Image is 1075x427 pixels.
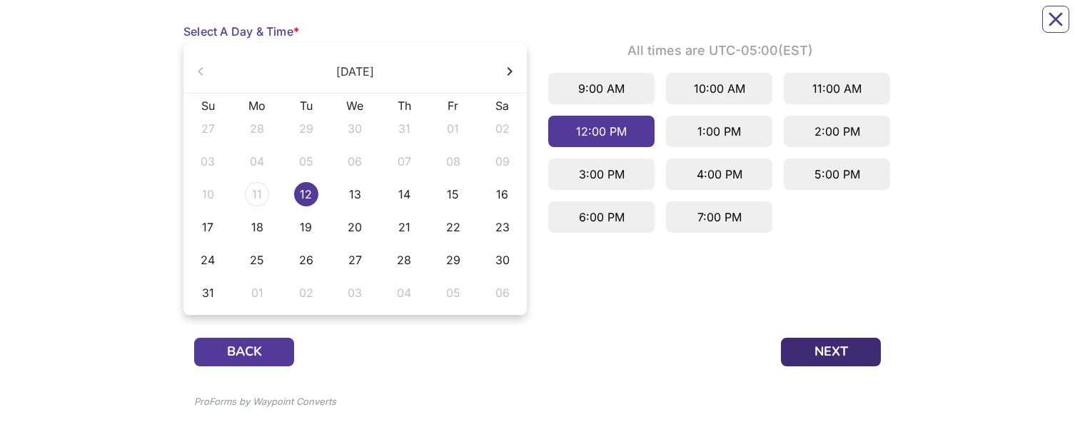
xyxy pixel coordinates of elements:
[490,281,515,305] div: 06
[194,338,294,366] button: BACK
[183,276,233,309] td: 2025-08-31
[429,211,478,243] td: 2025-08-22
[281,178,330,211] td: 2025-08-12
[330,243,380,276] td: 2025-08-27
[1042,6,1069,33] button: Close
[183,243,233,276] td: 2025-08-24
[666,73,772,104] div: 10:00 AM
[336,63,375,80] div: [DATE]
[666,159,772,190] div: 4:00 PM
[245,281,269,305] div: 01
[429,99,478,112] th: Fr
[392,281,416,305] div: 04
[233,211,282,243] td: 2025-08-18
[196,281,220,305] div: 31
[429,276,478,309] td: 2025-09-05
[343,248,367,272] div: 27
[784,73,890,104] div: 11:00 AM
[441,215,465,239] div: 22
[196,248,220,272] div: 24
[392,248,416,272] div: 28
[294,248,318,272] div: 26
[281,99,330,112] th: Tu
[548,116,655,147] div: 12:00 PM
[490,248,515,272] div: 30
[281,276,330,309] td: 2025-09-02
[478,276,527,309] td: 2025-09-06
[281,211,330,243] td: 2025-08-19
[196,215,220,239] div: 17
[330,276,380,309] td: 2025-09-03
[380,99,429,112] th: Th
[666,116,772,147] div: 1:00 PM
[245,248,269,272] div: 25
[294,215,318,239] div: 19
[548,159,655,190] div: 3:00 PM
[245,215,269,239] div: 18
[233,243,282,276] td: 2025-08-25
[478,178,527,211] td: 2025-08-16
[330,211,380,243] td: 2025-08-20
[233,276,282,309] td: 2025-09-01
[784,159,890,190] div: 5:00 PM
[380,276,429,309] td: 2025-09-04
[380,178,429,211] td: 2025-08-14
[294,281,318,305] div: 02
[294,182,318,206] div: 12
[666,201,772,233] div: 7:00 PM
[343,182,367,206] div: 13
[330,178,380,211] td: 2025-08-13
[281,243,330,276] td: 2025-08-26
[490,182,515,206] div: 16
[490,215,515,239] div: 23
[441,182,465,206] div: 15
[781,338,881,366] button: NEXT
[343,281,367,305] div: 03
[429,178,478,211] td: 2025-08-15
[183,211,233,243] td: 2025-08-17
[392,182,416,206] div: 14
[429,243,478,276] td: 2025-08-29
[784,116,890,147] div: 2:00 PM
[183,24,293,39] span: Select A Day & Time
[548,73,655,104] div: 9:00 AM
[478,243,527,276] td: 2025-08-30
[194,395,336,409] div: ProForms by Waypoint Converts
[380,211,429,243] td: 2025-08-21
[330,99,380,112] th: We
[380,243,429,276] td: 2025-08-28
[183,99,233,112] th: Su
[478,99,527,112] th: Sa
[478,211,527,243] td: 2025-08-23
[441,248,465,272] div: 29
[233,99,282,112] th: Mo
[548,201,655,233] div: 6:00 PM
[548,43,892,59] div: All times are UTC-05:00 (EST)
[392,215,416,239] div: 21
[343,215,367,239] div: 20
[441,281,465,305] div: 05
